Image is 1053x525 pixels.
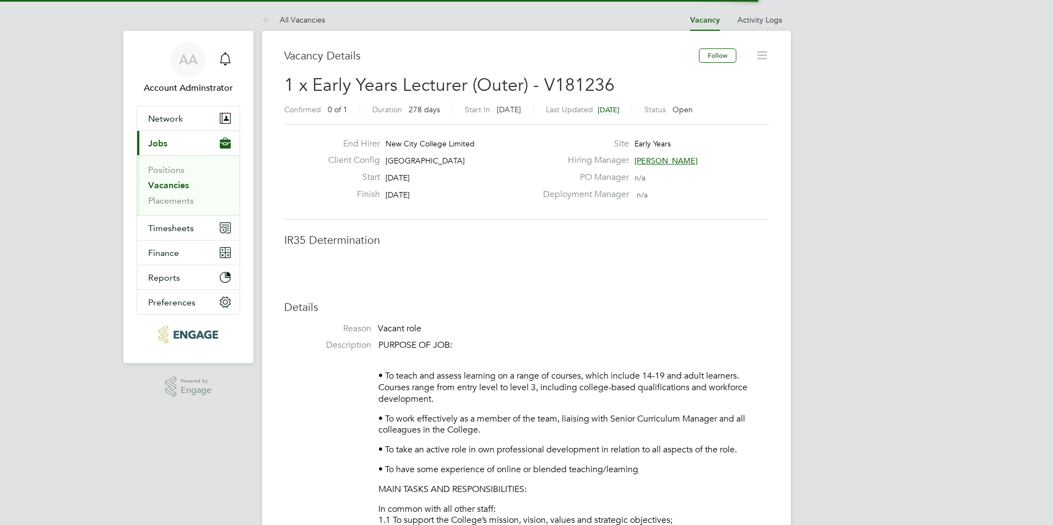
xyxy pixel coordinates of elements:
[284,323,371,335] label: Reason
[637,190,648,200] span: n/a
[634,173,645,183] span: n/a
[378,323,421,334] span: Vacant role
[598,105,620,114] span: [DATE]
[409,105,440,114] span: 278 days
[465,105,490,114] label: Start In
[386,190,410,200] span: [DATE]
[262,15,325,25] a: All Vacancies
[634,156,698,166] span: [PERSON_NAME]
[536,189,629,200] label: Deployment Manager
[137,155,240,215] div: Jobs
[284,233,769,247] h3: IR35 Determination
[319,155,380,166] label: Client Config
[328,105,348,114] span: 0 of 1
[378,413,769,436] p: • To work effectively as a member of the team, liaising with Senior Curriculum Manager and all co...
[378,340,769,351] p: PURPOSE OF JOB:
[536,155,629,166] label: Hiring Manager
[372,105,402,114] label: Duration
[181,376,211,386] span: Powered by
[737,15,782,25] a: Activity Logs
[137,290,240,314] button: Preferences
[378,444,769,456] p: • To take an active role in own professional development in relation to all aspects of the role.
[137,326,240,343] a: Go to home page
[284,300,769,314] h3: Details
[137,131,240,155] button: Jobs
[319,172,380,183] label: Start
[148,297,196,308] span: Preferences
[137,216,240,240] button: Timesheets
[148,180,189,190] a: Vacancies
[148,165,184,175] a: Positions
[378,484,769,495] p: MAIN TASKS AND RESPONSIBILITIES:
[165,376,212,397] a: Powered byEngage
[284,48,699,63] h3: Vacancy Details
[319,138,380,150] label: End Hirer
[634,139,671,149] span: Early Years
[536,138,629,150] label: Site
[137,265,240,289] button: Reports
[284,105,321,114] label: Confirmed
[148,248,179,258] span: Finance
[690,15,720,25] a: Vacancy
[137,240,240,265] button: Finance
[181,386,211,395] span: Engage
[284,74,615,96] span: 1 x Early Years Lecturer (Outer) - V181236
[159,326,218,343] img: protocol-logo-retina.png
[319,189,380,200] label: Finish
[699,48,736,63] button: Follow
[284,340,371,351] label: Description
[179,52,198,67] span: AA
[123,31,253,363] nav: Main navigation
[672,105,693,114] span: Open
[148,195,194,206] a: Placements
[497,105,521,114] span: [DATE]
[386,156,465,166] span: [GEOGRAPHIC_DATA]
[148,113,183,124] span: Network
[148,272,180,283] span: Reports
[644,105,666,114] label: Status
[378,464,769,475] p: • To have some experience of online or blended teaching/learning
[546,105,593,114] label: Last Updated
[148,138,167,149] span: Jobs
[137,42,240,95] a: AAAccount Adminstrator
[386,173,410,183] span: [DATE]
[148,223,194,233] span: Timesheets
[386,139,475,149] span: New City College Limited
[137,106,240,130] button: Network
[378,359,769,404] p: • To teach and assess learning on a range of courses, which include 14-19 and adult learners. Cou...
[137,81,240,95] span: Account Adminstrator
[536,172,629,183] label: PO Manager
